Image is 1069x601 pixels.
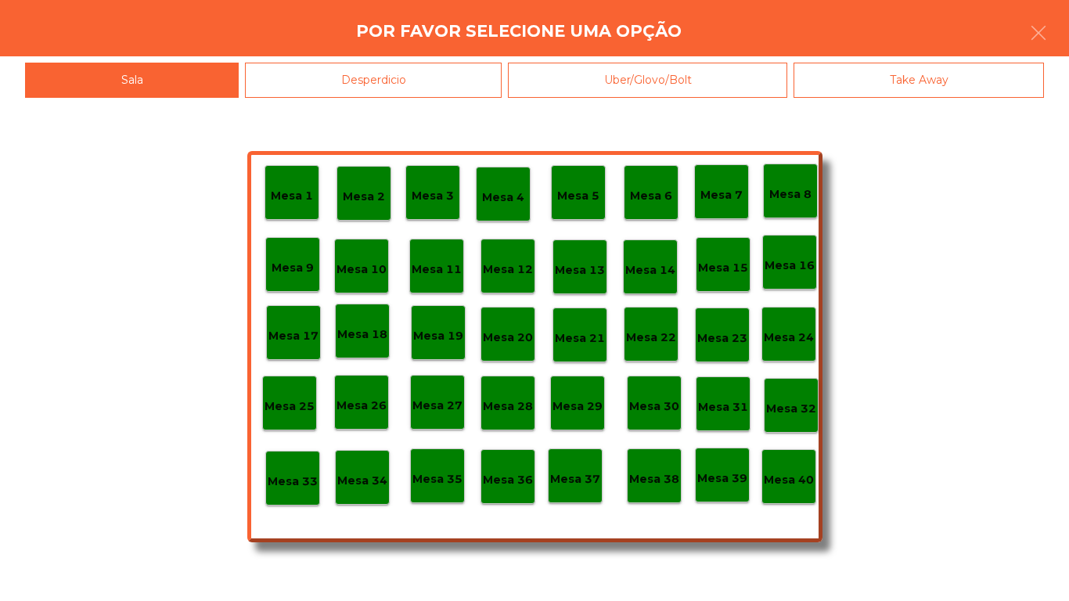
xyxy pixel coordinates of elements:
p: Mesa 36 [483,471,533,489]
h4: Por favor selecione uma opção [356,20,682,43]
p: Mesa 14 [625,261,675,279]
p: Mesa 35 [412,470,463,488]
p: Mesa 37 [550,470,600,488]
p: Mesa 20 [483,329,533,347]
p: Mesa 28 [483,398,533,416]
p: Mesa 39 [697,470,747,488]
p: Mesa 26 [337,397,387,415]
p: Mesa 11 [412,261,462,279]
p: Mesa 5 [557,187,599,205]
div: Uber/Glovo/Bolt [508,63,787,98]
p: Mesa 27 [412,397,463,415]
p: Mesa 31 [698,398,748,416]
p: Mesa 32 [766,400,816,418]
p: Mesa 23 [697,329,747,347]
p: Mesa 1 [271,187,313,205]
p: Mesa 19 [413,327,463,345]
p: Mesa 12 [483,261,533,279]
p: Mesa 8 [769,185,812,203]
p: Mesa 15 [698,259,748,277]
p: Mesa 7 [700,186,743,204]
p: Mesa 24 [764,329,814,347]
p: Mesa 10 [337,261,387,279]
p: Mesa 13 [555,261,605,279]
p: Mesa 25 [265,398,315,416]
p: Mesa 21 [555,329,605,347]
p: Mesa 6 [630,187,672,205]
div: Take Away [794,63,1044,98]
p: Mesa 4 [482,189,524,207]
p: Mesa 17 [268,327,319,345]
p: Mesa 16 [765,257,815,275]
p: Mesa 9 [272,259,314,277]
p: Mesa 29 [552,398,603,416]
p: Mesa 33 [268,473,318,491]
p: Mesa 30 [629,398,679,416]
p: Mesa 22 [626,329,676,347]
p: Mesa 40 [764,471,814,489]
p: Mesa 18 [337,326,387,344]
div: Desperdicio [245,63,502,98]
div: Sala [25,63,239,98]
p: Mesa 34 [337,472,387,490]
p: Mesa 38 [629,470,679,488]
p: Mesa 3 [412,187,454,205]
p: Mesa 2 [343,188,385,206]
